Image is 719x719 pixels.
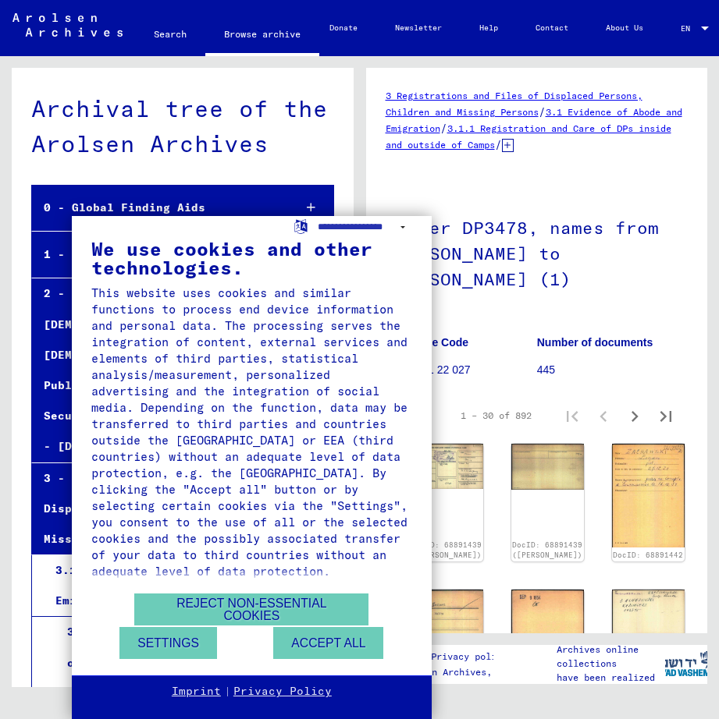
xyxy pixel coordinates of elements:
[91,285,412,579] div: This website uses cookies and similar functions to process end device information and personal da...
[172,684,221,700] a: Imprint
[119,627,217,659] button: Settings
[91,239,412,277] div: We use cookies and other technologies.
[273,627,383,659] button: Accept all
[233,684,332,700] a: Privacy Policy
[134,593,368,625] button: Reject non-essential cookies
